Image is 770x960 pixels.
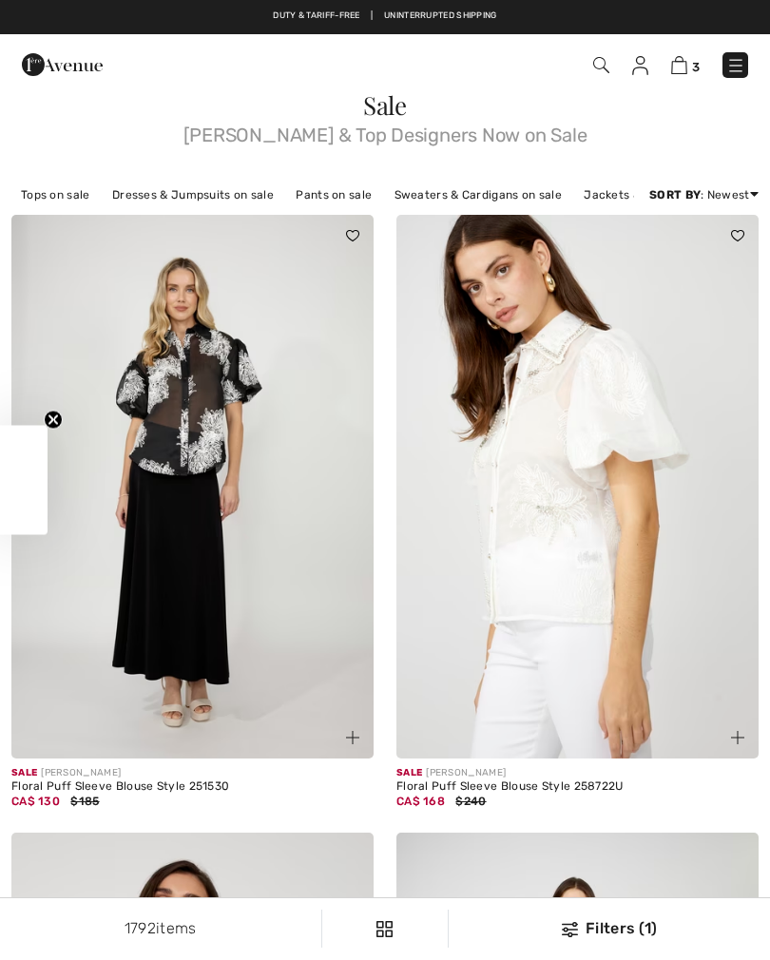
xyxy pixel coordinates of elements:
[649,186,759,203] div: : Newest
[11,780,374,794] div: Floral Puff Sleeve Blouse Style 251530
[455,795,486,808] span: $240
[11,182,100,207] a: Tops on sale
[396,215,759,758] img: Floral Puff Sleeve Blouse Style 258722U. Off White
[11,766,374,780] div: [PERSON_NAME]
[103,182,283,207] a: Dresses & Jumpsuits on sale
[726,56,745,75] img: Menu
[125,919,156,937] span: 1792
[574,182,739,207] a: Jackets & Blazers on sale
[22,46,103,84] img: 1ère Avenue
[460,917,759,940] div: Filters (1)
[671,53,700,76] a: 3
[396,766,759,780] div: [PERSON_NAME]
[11,795,60,808] span: CA$ 130
[346,230,359,241] img: heart_black_full.svg
[731,230,744,241] img: heart_black_full.svg
[731,731,744,744] img: plus_v2.svg
[346,731,359,744] img: plus_v2.svg
[44,411,63,430] button: Close teaser
[671,56,687,74] img: Shopping Bag
[363,88,407,122] span: Sale
[385,182,571,207] a: Sweaters & Cardigans on sale
[11,118,759,144] span: [PERSON_NAME] & Top Designers Now on Sale
[632,56,648,75] img: My Info
[376,921,393,937] img: Filters
[11,767,37,778] span: Sale
[649,188,701,202] strong: Sort By
[396,795,445,808] span: CA$ 168
[692,60,700,74] span: 3
[286,182,381,207] a: Pants on sale
[11,215,374,758] img: Floral Puff Sleeve Blouse Style 251530. Black/Off White
[22,54,103,72] a: 1ère Avenue
[70,795,99,808] span: $185
[396,767,422,778] span: Sale
[593,57,609,73] img: Search
[562,922,578,937] img: Filters
[396,780,759,794] div: Floral Puff Sleeve Blouse Style 258722U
